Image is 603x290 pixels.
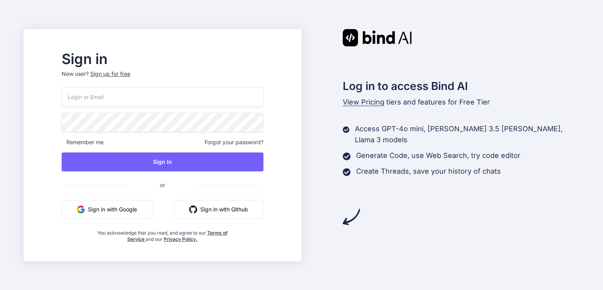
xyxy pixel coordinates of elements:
[128,175,196,195] span: or
[343,98,384,106] span: View Pricing
[62,87,263,106] input: Login or Email
[174,200,263,219] button: Sign in with Github
[189,206,197,213] img: github
[343,78,580,94] h2: Log in to access Bind AI
[356,166,501,177] p: Create Threads, save your history of chats
[127,230,228,242] a: Terms of Service
[62,152,263,171] button: Sign In
[95,225,230,242] div: You acknowledge that you read, and agree to our and our
[62,200,152,219] button: Sign in with Google
[343,97,580,108] p: tiers and features for Free Tier
[343,208,360,226] img: arrow
[62,53,263,65] h2: Sign in
[355,123,579,145] p: Access GPT-4o mini, [PERSON_NAME] 3.5 [PERSON_NAME], Llama 3 models
[62,70,263,87] p: New user?
[164,236,197,242] a: Privacy Policy.
[77,206,85,213] img: google
[62,138,104,146] span: Remember me
[356,150,521,161] p: Generate Code, use Web Search, try code editor
[90,70,130,78] div: Sign up for free
[343,29,412,46] img: Bind AI logo
[205,138,263,146] span: Forgot your password?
